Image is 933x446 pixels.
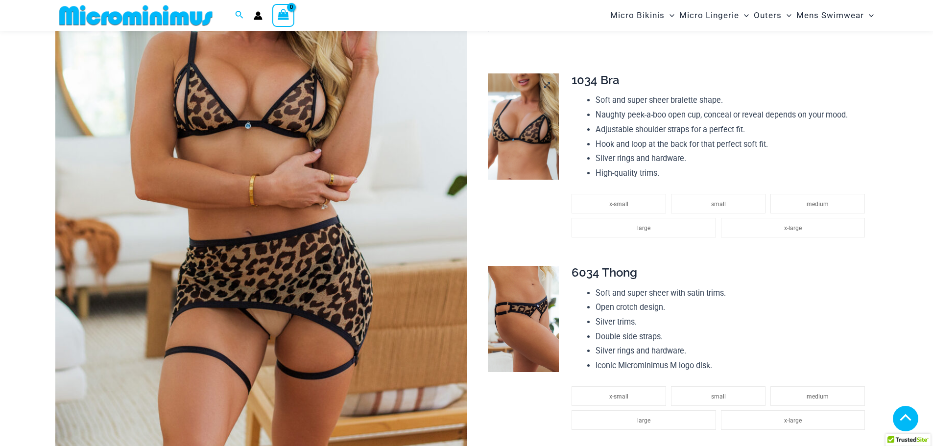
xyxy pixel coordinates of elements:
[596,315,870,329] li: Silver trims.
[596,166,870,181] li: High-quality trims.
[572,265,637,280] span: 6034 Thong
[677,3,751,28] a: Micro LingerieMenu ToggleMenu Toggle
[864,3,874,28] span: Menu Toggle
[596,344,870,358] li: Silver rings and hardware.
[596,122,870,137] li: Adjustable shoulder straps for a perfect fit.
[485,20,491,32] span: $
[770,194,865,213] li: medium
[807,393,829,400] span: medium
[796,3,864,28] span: Mens Swimwear
[596,137,870,152] li: Hook and loop at the back for that perfect soft fit.
[784,225,802,232] span: x-large
[596,93,870,108] li: Soft and super sheer bralette shape.
[782,3,791,28] span: Menu Toggle
[485,20,524,32] bdi: 129.00
[596,300,870,315] li: Open crotch design.
[711,393,726,400] span: small
[784,417,802,424] span: x-large
[572,410,716,430] li: large
[754,3,782,28] span: Outers
[609,201,628,208] span: x-small
[272,4,295,26] a: View Shopping Cart, empty
[637,417,650,424] span: large
[679,3,739,28] span: Micro Lingerie
[488,73,559,180] img: Seduction Animal 1034 Bra
[606,1,878,29] nav: Site Navigation
[610,3,665,28] span: Micro Bikinis
[254,11,263,20] a: Account icon link
[596,358,870,373] li: Iconic Microminimus M logo disk.
[572,73,620,87] span: 1034 Bra
[572,218,716,237] li: large
[721,410,865,430] li: x-large
[572,194,666,213] li: x-small
[488,266,559,373] img: Seduction Animal 6034 Thong
[794,3,876,28] a: Mens SwimwearMenu ToggleMenu Toggle
[235,9,244,22] a: Search icon link
[596,329,870,344] li: Double side straps.
[770,386,865,406] li: medium
[671,386,766,406] li: small
[671,194,766,213] li: small
[637,225,650,232] span: large
[596,108,870,122] li: Naughty peek-a-boo open cup, conceal or reveal depends on your mood.
[572,386,666,406] li: x-small
[608,3,677,28] a: Micro BikinisMenu ToggleMenu Toggle
[609,393,628,400] span: x-small
[711,201,726,208] span: small
[739,3,749,28] span: Menu Toggle
[596,286,870,301] li: Soft and super sheer with satin trims.
[596,151,870,166] li: Silver rings and hardware.
[55,4,216,26] img: MM SHOP LOGO FLAT
[807,201,829,208] span: medium
[751,3,794,28] a: OutersMenu ToggleMenu Toggle
[721,218,865,237] li: x-large
[665,3,674,28] span: Menu Toggle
